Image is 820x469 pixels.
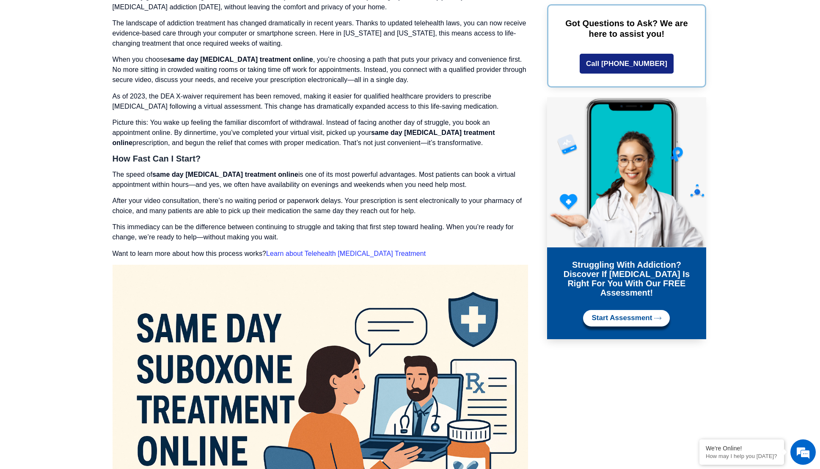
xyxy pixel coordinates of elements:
[113,91,528,112] p: As of 2023, the DEA X-waiver requirement has been removed, making it easier for qualified healthc...
[113,249,528,259] p: Want to learn more about how this process works?
[113,18,528,49] p: The landscape of addiction treatment has changed dramatically in recent years. Thanks to updated ...
[561,18,693,39] p: Got Questions to Ask? We are here to assist you!
[113,118,528,148] p: Picture this: You wake up feeling the familiar discomfort of withdrawal. Instead of facing anothe...
[139,4,159,25] div: Minimize live chat window
[167,56,313,63] strong: same day [MEDICAL_DATA] treatment online
[113,222,528,242] p: This immediacy can be the difference between continuing to struggle and taking that first step to...
[547,97,707,247] img: Online Suboxone Treatment - Opioid Addiction Treatment using phone
[580,54,674,74] a: Call [PHONE_NUMBER]
[266,250,426,257] a: Learn about Telehealth [MEDICAL_DATA] Treatment
[9,44,22,56] div: Navigation go back
[113,170,528,190] p: The speed of is one of its most powerful advantages. Most patients can book a virtual appointment...
[152,171,298,178] strong: same day [MEDICAL_DATA] treatment online
[553,260,700,297] h3: Struggling with addiction? Discover if [MEDICAL_DATA] is right for you with our FREE Assessment!
[49,107,117,192] span: We're online!
[57,44,155,55] div: Chat with us now
[583,310,670,326] a: Start Assessment
[113,154,528,163] h3: How Fast Can I Start?
[706,453,778,459] p: How may I help you today?
[4,231,161,261] textarea: Type your message and hit 'Enter'
[592,314,652,322] span: Start Assessment
[586,60,667,67] span: Call [PHONE_NUMBER]
[113,129,495,146] strong: same day [MEDICAL_DATA] treatment online
[113,55,528,85] p: When you choose , you’re choosing a path that puts your privacy and convenience first. No more si...
[113,196,528,216] p: After your video consultation, there’s no waiting period or paperwork delays. Your prescription i...
[706,445,778,452] div: We're Online!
